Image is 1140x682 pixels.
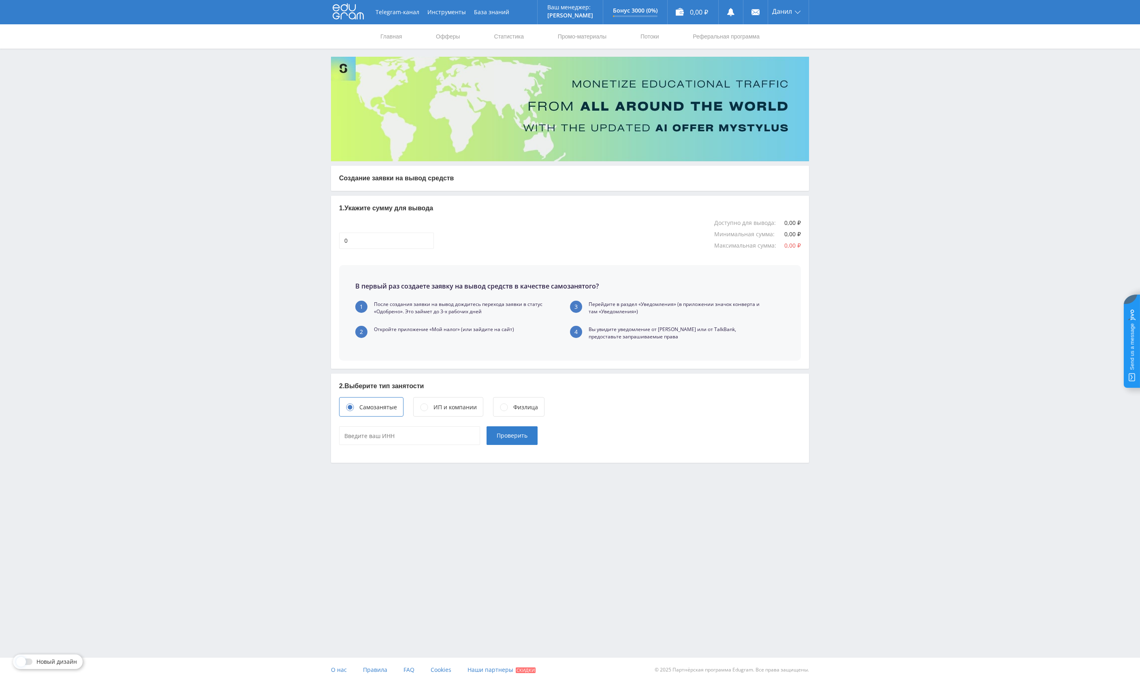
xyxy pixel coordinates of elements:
[355,301,367,313] div: 1
[339,426,480,445] input: Введите ваш ИНН
[331,57,809,161] img: Banner
[339,204,801,213] p: 1. Укажите сумму для вывода
[714,242,784,249] div: Максимальная сумма :
[784,220,801,226] div: 0,00 ₽
[331,666,347,673] span: О нас
[431,658,451,682] a: Cookies
[374,301,554,315] p: После создания заявки на вывод дождитесь перехода заявки в статус «Одобрено». Это займет до 3-х р...
[557,24,607,49] a: Промо-материалы
[359,403,397,412] div: Самозанятые
[513,403,538,412] div: Физлица
[403,666,414,673] span: FAQ
[613,7,658,14] p: Бонус 3000 (0%)
[589,326,769,340] p: Вы увидите уведомление от [PERSON_NAME] или от TalkBank, предоставьте запрашиваемые права
[589,301,769,315] p: Перейдите в раздел «Уведомления» (в приложении значок конверта и там «Уведомления»)
[331,658,347,682] a: О нас
[431,666,451,673] span: Cookies
[714,220,784,226] div: Доступно для вывода :
[784,242,801,249] span: 0,00 ₽
[355,281,599,291] p: В первый раз создаете заявку на вывод средств в качестве самозанятого?
[433,403,477,412] div: ИП и компании
[570,326,582,338] div: 4
[692,24,760,49] a: Реферальная программа
[547,4,593,11] p: Ваш менеджер:
[574,658,809,682] div: © 2025 Партнёрская программа Edugram. Все права защищены.
[339,174,801,183] p: Создание заявки на вывод средств
[363,658,387,682] a: Правила
[516,667,536,673] span: Скидки
[640,24,660,49] a: Потоки
[380,24,403,49] a: Главная
[487,426,538,445] button: Проверить
[363,666,387,673] span: Правила
[355,326,367,338] div: 2
[714,231,783,237] div: Минимальная сумма :
[547,12,593,19] p: [PERSON_NAME]
[339,382,801,391] p: 2. Выберите тип занятости
[435,24,461,49] a: Офферы
[493,24,525,49] a: Статистика
[374,326,514,333] p: Откройте приложение «Мой налог» (или зайдите на сайт)
[570,301,582,313] div: 3
[36,658,77,665] span: Новый дизайн
[772,8,792,15] span: Данил
[403,658,414,682] a: FAQ
[468,666,513,673] span: Наши партнеры
[468,658,536,682] a: Наши партнеры Скидки
[784,231,801,237] div: 0,00 ₽
[497,432,527,439] span: Проверить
